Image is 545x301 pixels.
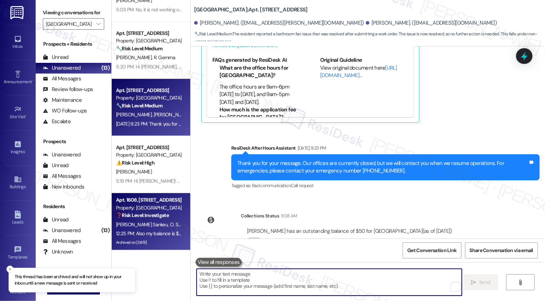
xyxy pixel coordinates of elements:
a: Buildings [4,173,32,192]
li: What are the office hours for [GEOGRAPHIC_DATA]? [219,64,301,80]
div: Review follow-ups [43,86,93,93]
span: • [25,148,26,153]
div: Apt. [STREET_ADDRESS] [116,144,182,151]
a: Site Visit • [4,103,32,122]
a: Leads [4,209,32,228]
div: Escalate [43,118,71,125]
div: Thank you for your message. Our offices are currently closed, but we will contact you when we res... [237,160,528,175]
span: O. Sankeu Takedam [170,221,210,228]
div: (13) [100,62,111,74]
div: 5:19 PM: Hi [PERSON_NAME]! Thank you so much for letting us know about the elevator incident! Ple... [116,178,432,184]
li: How much is the application fee for [GEOGRAPHIC_DATA]? [219,106,301,121]
div: Property: [GEOGRAPHIC_DATA] [116,204,182,212]
span: • [27,254,29,259]
div: 5:20 PM: Hi [PERSON_NAME], just checking in to see if the dryer is already working. Please let me... [116,64,461,70]
img: ResiDesk Logo [10,6,25,19]
div: Apt. [STREET_ADDRESS] [116,87,182,94]
i:  [471,280,476,285]
div: Maintenance [43,96,82,104]
div: Unread [43,162,69,169]
li: The office hours are 9am-6pm [DATE] to [DATE], and 9am-5pm [DATE] and [DATE]. [219,83,301,106]
span: • [32,78,33,83]
div: [PERSON_NAME] has an outstanding balance of $50 for [GEOGRAPHIC_DATA] (as of [DATE]) [247,227,452,235]
div: 11:08 AM [279,212,297,220]
div: Unanswered [43,64,81,72]
span: [PERSON_NAME] [116,169,152,175]
div: Property: [GEOGRAPHIC_DATA] [116,37,182,45]
span: [PERSON_NAME] [153,111,189,118]
div: 12:25 PM: Also my balance is $3002.92 on my account. [116,230,230,237]
div: Apt. 1608, [STREET_ADDRESS] [116,196,182,204]
a: Insights • [4,138,32,157]
div: Unread [43,216,69,224]
strong: ⚠️ Risk Level: High [116,160,155,166]
div: WO Follow-ups [43,107,87,115]
strong: 🔧 Risk Level: Medium [194,31,232,37]
button: Get Conversation Link [403,242,461,259]
div: Tagged as: [231,180,540,191]
div: Unanswered [43,151,81,159]
label: Click to show details [264,238,306,245]
i:  [518,280,523,285]
input: All communities [46,18,93,30]
div: All Messages [43,75,81,82]
strong: ❓ Risk Level: Investigate [116,212,169,219]
span: Call request [291,182,313,189]
div: Property: [GEOGRAPHIC_DATA] [116,151,182,159]
textarea: To enrich screen reader interactions, please activate Accessibility in Grammarly extension settings [197,269,462,296]
span: : The resident reported a bathroom fan issue that was resolved after submitting a work order. The... [194,30,545,46]
a: Account [4,279,32,298]
b: FAQs generated by ResiDesk AI [212,56,287,64]
span: [PERSON_NAME] Sankeu [116,221,170,228]
div: All Messages [43,237,81,245]
b: [GEOGRAPHIC_DATA]: Apt. [STREET_ADDRESS] [194,6,308,14]
div: Residents [36,203,111,210]
span: Bad communication , [252,182,291,189]
a: [URL][DOMAIN_NAME]… [320,64,397,79]
b: Original Guideline [320,56,362,64]
div: Property: [GEOGRAPHIC_DATA] [116,94,182,102]
button: Close toast [6,266,14,273]
div: 5:03 PM: No, it is not working on the cardio side. It's been broken for a while. On the weights s... [116,6,337,13]
span: Send [479,279,490,286]
div: View original document here [320,64,408,80]
div: New Inbounds [43,183,84,191]
strong: 🔧 Risk Level: Medium [116,102,162,109]
label: Viewing conversations for [43,7,104,18]
div: Archived on [DATE] [115,238,183,247]
button: Share Conversation via email [465,242,538,259]
a: Inbox [4,33,32,52]
div: Prospects + Residents [36,40,111,48]
p: This thread has been archived and will not show up in your inbox until a new message is sent or r... [15,274,130,286]
div: Unknown [43,248,73,256]
span: • [26,113,27,118]
div: Apt. [STREET_ADDRESS] [116,30,182,37]
span: R. Gemma [153,54,175,61]
div: All Messages [43,172,81,180]
button: Send [463,274,498,290]
span: [PERSON_NAME] [116,111,154,118]
div: [PERSON_NAME]. ([EMAIL_ADDRESS][PERSON_NAME][DOMAIN_NAME]) [194,19,364,27]
div: [DATE] 9:23 PM [296,144,326,152]
div: Unread [43,54,69,61]
div: (13) [100,225,111,236]
div: [PERSON_NAME]. ([EMAIL_ADDRESS][DOMAIN_NAME]) [366,19,497,27]
i:  [96,21,100,27]
strong: 🔧 Risk Level: Medium [116,45,162,52]
div: ResiDesk After Hours Assistant [231,144,540,154]
span: Share Conversation via email [470,247,533,254]
div: Collections Status [241,212,279,220]
span: [PERSON_NAME] [116,54,154,61]
div: Prospects [36,138,111,145]
a: Templates • [4,244,32,263]
div: Unanswered [43,227,81,234]
span: Get Conversation Link [407,247,456,254]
